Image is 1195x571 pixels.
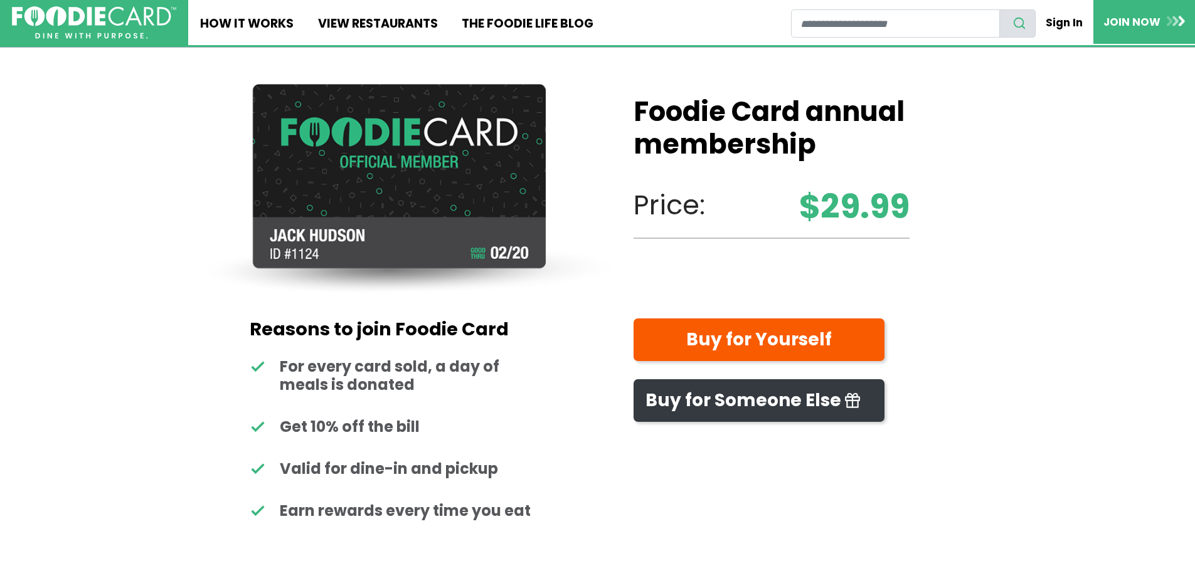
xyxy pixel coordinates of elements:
[250,460,538,478] li: Valid for dine-in and pickup
[250,318,538,340] h2: Reasons to join Foodie Card
[634,379,884,422] a: Buy for Someone Else
[250,502,538,520] li: Earn rewards every time you eat
[250,358,538,394] li: For every card sold, a day of meals is donated
[1036,9,1093,36] a: Sign In
[999,9,1036,38] button: search
[791,9,1000,38] input: restaurant search
[634,318,884,362] a: Buy for Yourself
[634,96,910,161] h1: Foodie Card annual membership
[12,6,176,39] img: FoodieCard; Eat, Drink, Save, Donate
[634,185,910,226] p: Price:
[799,182,910,231] strong: $29.99
[250,418,538,436] li: Get 10% off the bill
